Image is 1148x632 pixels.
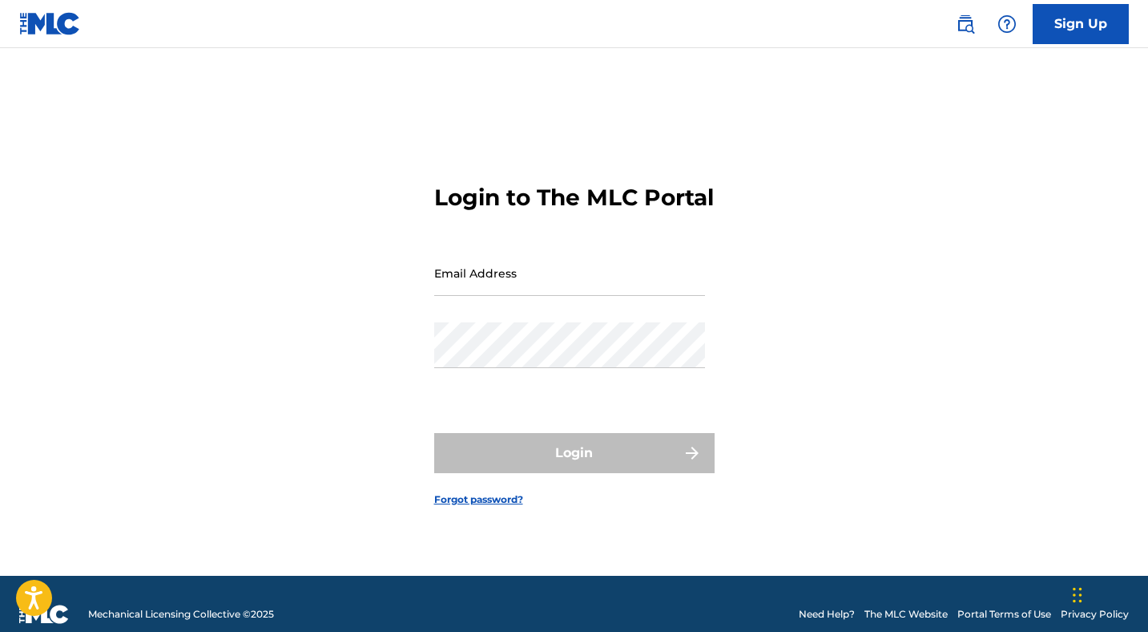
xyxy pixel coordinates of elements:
iframe: Chat Widget [1068,555,1148,632]
a: Forgot password? [434,492,523,507]
a: Portal Terms of Use [957,607,1051,622]
a: Privacy Policy [1061,607,1129,622]
h3: Login to The MLC Portal [434,184,714,212]
a: Need Help? [799,607,855,622]
img: MLC Logo [19,12,81,35]
a: The MLC Website [864,607,948,622]
img: help [997,14,1017,34]
span: Mechanical Licensing Collective © 2025 [88,607,274,622]
div: Help [991,8,1023,40]
img: search [956,14,975,34]
div: Drag [1073,571,1082,619]
a: Public Search [949,8,981,40]
a: Sign Up [1033,4,1129,44]
img: logo [19,605,69,624]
